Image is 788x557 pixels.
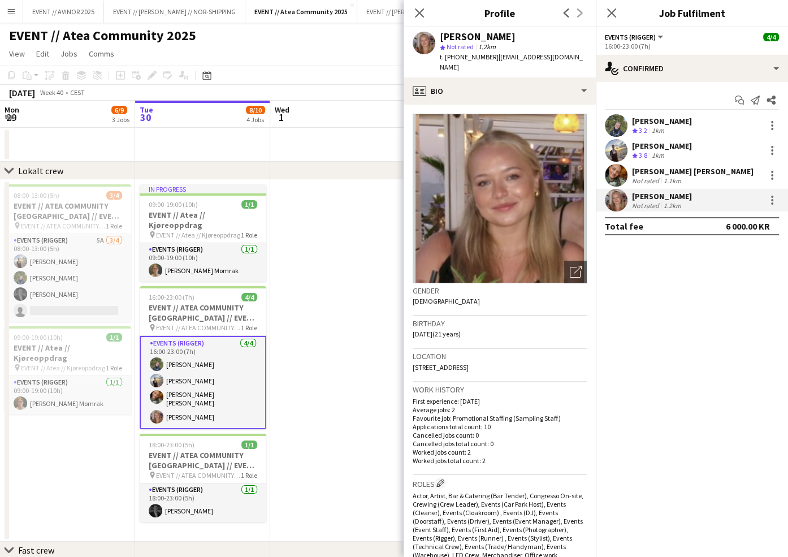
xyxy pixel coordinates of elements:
h3: Roles [413,477,587,489]
app-card-role: Events (Rigger)5A3/408:00-13:00 (5h)[PERSON_NAME][PERSON_NAME][PERSON_NAME] [5,234,131,322]
span: 09:00-19:00 (10h) [149,200,198,209]
div: Lokalt crew [18,165,63,176]
span: 09:00-19:00 (10h) [14,333,63,342]
span: 1 Role [241,231,257,239]
div: 16:00-23:00 (7h)4/4EVENT // ATEA COMMUNITY [GEOGRAPHIC_DATA] // EVENT CREW EVENT // ATEA COMMUNIT... [140,286,266,429]
span: Not rated [447,42,474,51]
a: View [5,46,29,61]
span: 3.2 [639,126,647,135]
h3: EVENT // ATEA COMMUNITY [GEOGRAPHIC_DATA] // EVENT CREW [140,450,266,470]
a: Edit [32,46,54,61]
h3: EVENT // Atea // Kjøreoppdrag [140,210,266,230]
div: In progress [140,184,266,193]
span: t. [PHONE_NUMBER] [440,53,499,61]
h3: EVENT // ATEA COMMUNITY [GEOGRAPHIC_DATA] // EVENT CREW [140,303,266,323]
span: Events (Rigger) [605,33,656,41]
h1: EVENT // Atea Community 2025 [9,27,196,44]
span: Mon [5,105,19,115]
div: [PERSON_NAME] [632,191,692,201]
h3: Job Fulfilment [596,6,788,20]
span: EVENT // ATEA COMMUNITY [GEOGRAPHIC_DATA] // EVENT CREW [21,222,106,230]
div: Fast crew [18,545,54,556]
div: 1.2km [661,201,683,210]
app-card-role: Events (Rigger)1/109:00-19:00 (10h)[PERSON_NAME] Momrak [140,243,266,282]
div: [DATE] [9,87,35,98]
span: 1/1 [241,200,257,209]
span: [STREET_ADDRESS] [413,363,469,372]
a: Jobs [56,46,82,61]
h3: Birthday [413,318,587,329]
div: 3 Jobs [112,115,129,124]
span: 3.8 [639,151,647,159]
span: Comms [89,49,114,59]
h3: Gender [413,286,587,296]
span: EVENT // Atea // Kjøreoppdrag [21,364,105,372]
p: Worked jobs total count: 2 [413,456,587,465]
app-card-role: Events (Rigger)1/109:00-19:00 (10h)[PERSON_NAME] Momrak [5,376,131,414]
div: [PERSON_NAME] [632,141,692,151]
div: 6 000.00 KR [726,221,770,232]
span: [DATE] (21 years) [413,330,461,338]
span: [DEMOGRAPHIC_DATA] [413,297,480,305]
div: Open photos pop-in [564,261,587,283]
h3: EVENT // ATEA COMMUNITY [GEOGRAPHIC_DATA] // EVENT CREW [5,201,131,221]
span: 1.2km [476,42,498,51]
a: Comms [84,46,119,61]
span: 08:00-13:00 (5h) [14,191,59,200]
span: 16:00-23:00 (7h) [149,293,194,301]
span: 1/1 [106,333,122,342]
div: Not rated [632,201,661,210]
span: 4/4 [241,293,257,301]
p: Average jobs: 2 [413,405,587,414]
span: Week 40 [37,88,66,97]
h3: Work history [413,385,587,395]
app-job-card: 08:00-13:00 (5h)3/4EVENT // ATEA COMMUNITY [GEOGRAPHIC_DATA] // EVENT CREW EVENT // ATEA COMMUNIT... [5,184,131,322]
span: EVENT // ATEA COMMUNITY [GEOGRAPHIC_DATA] // EVENT CREW [156,323,241,332]
p: Applications total count: 10 [413,422,587,431]
div: Not rated [632,176,661,185]
span: 1 Role [241,323,257,332]
span: 1 Role [241,471,257,480]
app-card-role: Events (Rigger)4/416:00-23:00 (7h)[PERSON_NAME][PERSON_NAME][PERSON_NAME] [PERSON_NAME][PERSON_NAME] [140,336,266,429]
app-card-role: Events (Rigger)1/118:00-23:00 (5h)[PERSON_NAME] [140,483,266,522]
span: Wed [275,105,289,115]
span: 6/9 [111,106,127,114]
div: Bio [404,77,596,105]
span: 18:00-23:00 (5h) [149,441,194,449]
p: Cancelled jobs count: 0 [413,431,587,439]
app-job-card: 09:00-19:00 (10h)1/1EVENT // Atea // Kjøreoppdrag EVENT // Atea // Kjøreoppdrag1 RoleEvents (Rigg... [5,326,131,414]
button: EVENT // [PERSON_NAME] // NOR-SHIPPING [104,1,245,23]
p: Favourite job: Promotional Staffing (Sampling Staff) [413,414,587,422]
app-job-card: In progress09:00-19:00 (10h)1/1EVENT // Atea // Kjøreoppdrag EVENT // Atea // Kjøreoppdrag1 RoleE... [140,184,266,282]
span: Jobs [60,49,77,59]
span: 3/4 [106,191,122,200]
div: 1km [650,126,666,136]
p: Cancelled jobs total count: 0 [413,439,587,448]
span: 30 [138,111,153,124]
div: Total fee [605,221,643,232]
img: Crew avatar or photo [413,114,587,283]
p: Worked jobs count: 2 [413,448,587,456]
span: 1 Role [106,364,122,372]
span: 4/4 [763,33,779,41]
h3: Profile [404,6,596,20]
div: 4 Jobs [246,115,265,124]
button: EVENT // AVINOR 2025 [23,1,104,23]
div: CEST [70,88,85,97]
span: 29 [3,111,19,124]
span: EVENT // ATEA COMMUNITY [GEOGRAPHIC_DATA] // EVENT CREW [156,471,241,480]
button: Events (Rigger) [605,33,665,41]
div: 1km [650,151,666,161]
button: EVENT // Atea Community 2025 [245,1,357,23]
span: 8/10 [246,106,265,114]
app-job-card: 18:00-23:00 (5h)1/1EVENT // ATEA COMMUNITY [GEOGRAPHIC_DATA] // EVENT CREW EVENT // ATEA COMMUNIT... [140,434,266,522]
span: | [EMAIL_ADDRESS][DOMAIN_NAME] [440,53,583,71]
div: [PERSON_NAME] [632,116,692,126]
span: Tue [140,105,153,115]
span: 1 Role [106,222,122,230]
div: Confirmed [596,55,788,82]
h3: EVENT // Atea // Kjøreoppdrag [5,343,131,363]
